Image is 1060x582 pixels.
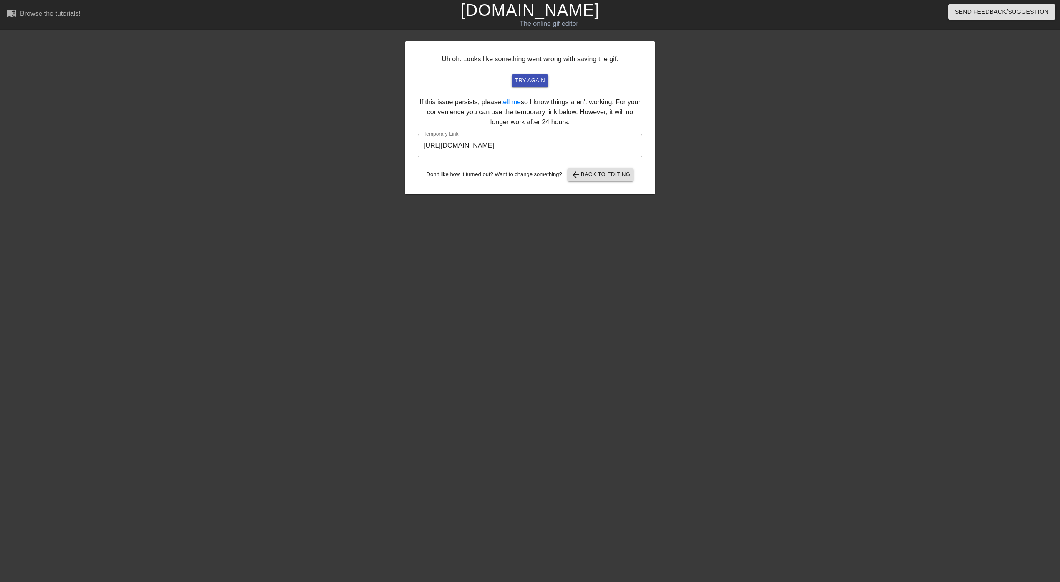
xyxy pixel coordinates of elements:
span: Back to Editing [571,170,631,180]
div: Uh oh. Looks like something went wrong with saving the gif. If this issue persists, please so I k... [405,41,655,194]
a: tell me [501,98,521,106]
div: Don't like how it turned out? Want to change something? [418,168,642,181]
div: Browse the tutorials! [20,10,81,17]
a: Browse the tutorials! [7,8,81,21]
input: bare [418,134,642,157]
a: [DOMAIN_NAME] [460,1,599,19]
button: Back to Editing [568,168,634,181]
button: Send Feedback/Suggestion [948,4,1055,20]
span: arrow_back [571,170,581,180]
span: menu_book [7,8,17,18]
div: The online gif editor [358,19,741,29]
span: Send Feedback/Suggestion [955,7,1049,17]
span: try again [515,76,545,86]
button: try again [512,74,548,87]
